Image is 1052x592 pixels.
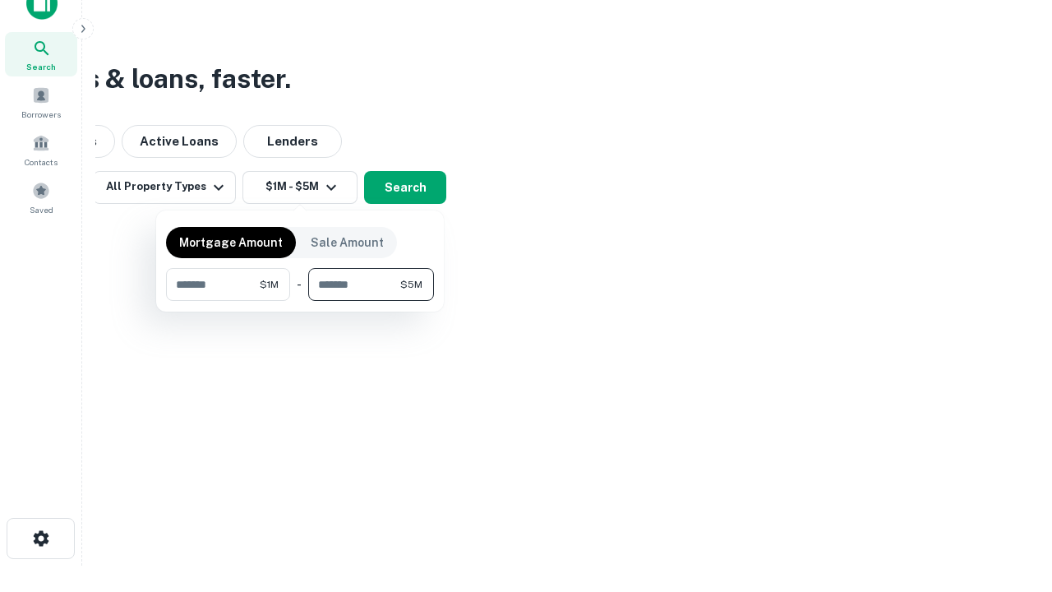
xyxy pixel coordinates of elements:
[970,460,1052,539] iframe: Chat Widget
[311,234,384,252] p: Sale Amount
[179,234,283,252] p: Mortgage Amount
[260,277,279,292] span: $1M
[400,277,422,292] span: $5M
[297,268,302,301] div: -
